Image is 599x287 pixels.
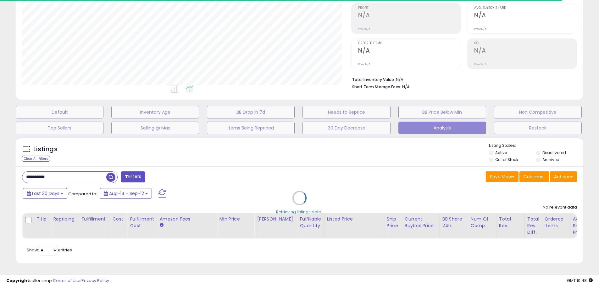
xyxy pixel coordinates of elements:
[474,27,486,31] small: Prev: N/A
[207,106,295,118] button: BB Drop in 7d
[474,12,577,20] h2: N/A
[358,47,461,55] h2: N/A
[358,12,461,20] h2: N/A
[6,278,29,284] strong: Copyright
[358,62,370,66] small: Prev: N/A
[6,278,109,284] div: seller snap | |
[398,106,486,118] button: BB Price Below Min
[494,106,582,118] button: Non Competitive
[111,106,199,118] button: Inventory Age
[358,6,461,10] span: Profit
[16,122,103,134] button: Top Sellers
[81,278,109,284] a: Privacy Policy
[16,106,103,118] button: Default
[358,27,370,31] small: Prev: N/A
[358,42,461,45] span: Ordered Items
[302,106,390,118] button: Needs to Reprice
[494,122,582,134] button: Restock
[207,122,295,134] button: Items Being Repriced
[352,84,401,89] b: Short Term Storage Fees:
[111,122,199,134] button: Selling @ Max
[474,62,486,66] small: Prev: N/A
[567,278,593,284] span: 2025-10-13 10:48 GMT
[352,77,395,82] b: Total Inventory Value:
[402,84,410,90] span: N/A
[302,122,390,134] button: 30 Day Decrease
[474,47,577,55] h2: N/A
[352,75,572,83] li: N/A
[54,278,80,284] a: Terms of Use
[398,122,486,134] button: Analysis
[474,42,577,45] span: ROI
[474,6,577,10] span: Avg. Buybox Share
[276,209,323,215] div: Retrieving listings data..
